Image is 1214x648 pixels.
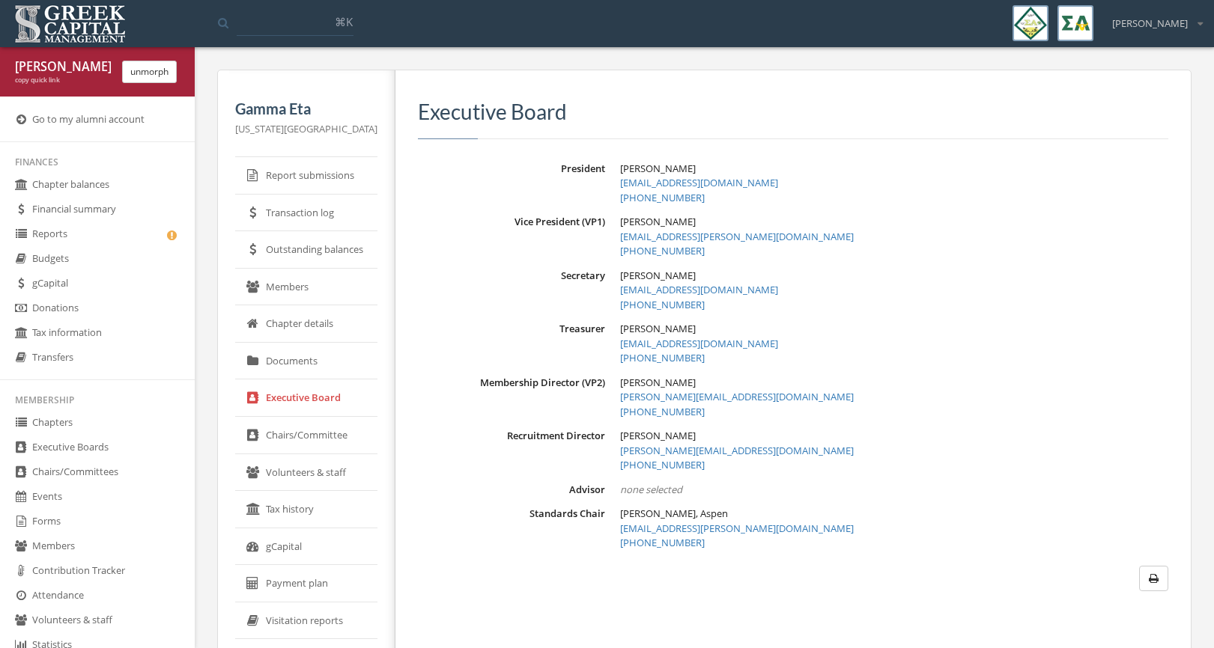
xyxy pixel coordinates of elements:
span: [PERSON_NAME] [620,215,696,228]
a: [EMAIL_ADDRESS][DOMAIN_NAME] [620,176,778,189]
dt: President [418,162,605,176]
a: [PHONE_NUMBER] [620,405,705,418]
button: unmorph [122,61,177,83]
a: [PERSON_NAME][EMAIL_ADDRESS][DOMAIN_NAME] [620,444,854,457]
a: Chairs/Committee [235,417,377,454]
a: Members [235,269,377,306]
div: [PERSON_NAME] [1102,5,1203,31]
div: copy quick link [15,76,111,85]
a: [PHONE_NUMBER] [620,244,705,257]
a: Outstanding balances [235,231,377,269]
a: [EMAIL_ADDRESS][PERSON_NAME][DOMAIN_NAME] [620,522,854,535]
dt: Membership Director (VP2) [418,376,605,390]
a: [PHONE_NUMBER] [620,298,705,311]
dt: Recruitment Director [418,429,605,443]
a: [EMAIL_ADDRESS][DOMAIN_NAME] [620,283,778,296]
span: [PERSON_NAME] [620,269,696,282]
a: Volunteers & staff [235,454,377,492]
a: Documents [235,343,377,380]
span: [PERSON_NAME] [620,162,696,175]
span: [PERSON_NAME] [620,376,696,389]
p: [US_STATE][GEOGRAPHIC_DATA] [235,120,377,137]
a: [PHONE_NUMBER] [620,351,705,364]
span: [PERSON_NAME] [1112,16,1188,31]
a: Tax history [235,491,377,528]
a: [EMAIL_ADDRESS][DOMAIN_NAME] [620,337,778,350]
dt: Treasurer [418,322,605,336]
a: Executive Board [235,379,377,417]
a: [PERSON_NAME][EMAIL_ADDRESS][DOMAIN_NAME] [620,390,854,403]
em: none selected [620,483,682,496]
a: Report submissions [235,157,377,195]
a: Chapter details [235,305,377,343]
dt: Vice President (VP1) [418,215,605,229]
a: Visitation reports [235,602,377,640]
a: gCapital [235,528,377,566]
a: Payment plan [235,565,377,602]
span: ⌘K [335,14,353,29]
a: [PHONE_NUMBER] [620,191,705,204]
h3: Executive Board [418,100,1168,123]
a: Transaction log [235,195,377,232]
dt: Secretary [418,269,605,283]
div: [PERSON_NAME] [PERSON_NAME] [15,58,111,76]
span: [PERSON_NAME], Aspen [620,507,728,520]
span: [PERSON_NAME] [620,322,696,335]
dt: Advisor [418,483,605,497]
a: [PHONE_NUMBER] [620,536,705,549]
dt: Standards Chair [418,507,605,521]
h5: Gamma Eta [235,100,377,117]
a: [PHONE_NUMBER] [620,458,705,471]
a: [EMAIL_ADDRESS][PERSON_NAME][DOMAIN_NAME] [620,230,854,243]
span: [PERSON_NAME] [620,429,696,442]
